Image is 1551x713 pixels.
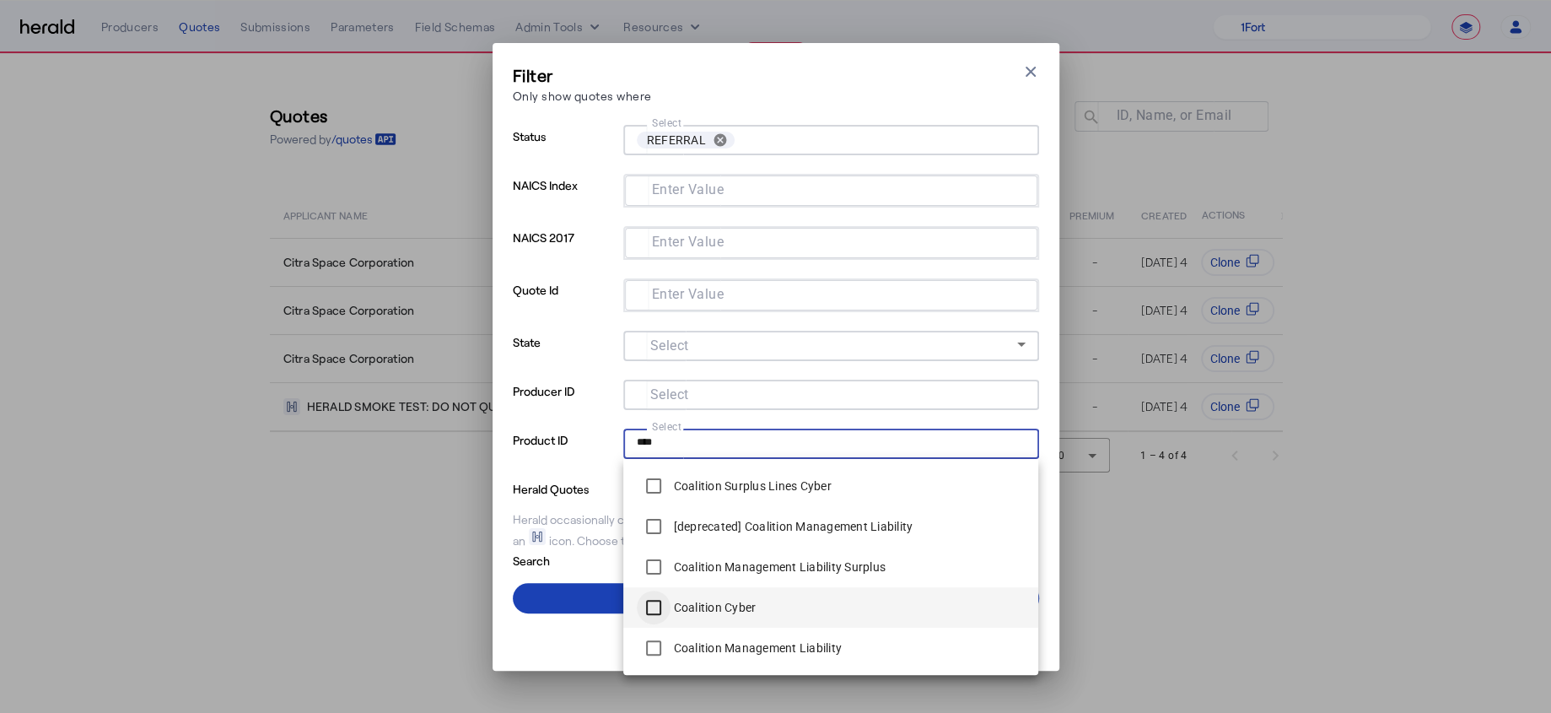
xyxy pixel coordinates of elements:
[513,380,617,429] p: Producer ID
[513,620,1039,651] button: Clear All Filters
[513,63,652,87] h3: Filter
[513,226,617,278] p: NAICS 2017
[513,583,1039,613] button: Apply Filters
[706,132,735,148] button: remove REFERRAL
[650,386,689,402] mat-label: Select
[513,125,617,174] p: Status
[513,549,644,570] p: Search
[670,478,832,494] label: Coalition Surplus Lines Cyber
[652,116,681,128] mat-label: Select
[513,278,617,331] p: Quote Id
[513,174,617,226] p: NAICS Index
[652,181,724,197] mat-label: Enter Value
[652,420,681,432] mat-label: Select
[670,559,886,575] label: Coalition Management Liability Surplus
[637,128,1026,152] mat-chip-grid: Selection
[670,518,913,535] label: [deprecated] Coalition Management Liability
[513,87,652,105] p: Only show quotes where
[647,132,706,149] span: REFERRAL
[638,179,1024,199] mat-chip-grid: Selection
[652,233,724,249] mat-label: Enter Value
[650,337,689,353] mat-label: Select
[638,284,1024,304] mat-chip-grid: Selection
[513,429,617,478] p: Product ID
[637,432,1026,452] mat-chip-grid: Selection
[670,599,757,616] label: Coalition Cyber
[513,331,617,380] p: State
[637,383,1026,403] mat-chip-grid: Selection
[513,511,1039,549] div: Herald occasionally creates quotes on your behalf for testing purposes, which will be shown with ...
[513,478,644,498] p: Herald Quotes
[638,231,1024,251] mat-chip-grid: Selection
[652,285,724,301] mat-label: Enter Value
[670,640,843,656] label: Coalition Management Liability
